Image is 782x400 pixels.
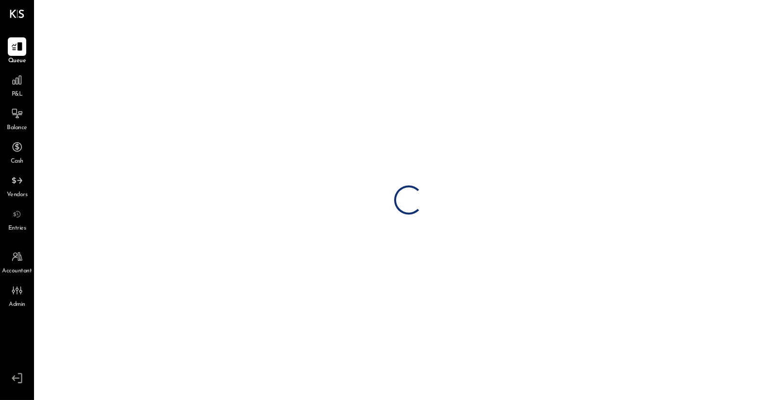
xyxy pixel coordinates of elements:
a: Vendors [0,171,34,200]
a: Queue [0,37,34,66]
a: Entries [0,205,34,233]
a: Admin [0,281,34,309]
a: P&L [0,71,34,99]
span: Queue [8,57,26,66]
span: P&L [12,90,23,99]
a: Cash [0,138,34,166]
a: Balance [0,104,34,133]
span: Accountant [2,267,32,276]
span: Balance [7,124,27,133]
a: Accountant [0,248,34,276]
span: Cash [11,157,23,166]
span: Vendors [7,191,28,200]
span: Admin [9,300,25,309]
span: Entries [8,224,26,233]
